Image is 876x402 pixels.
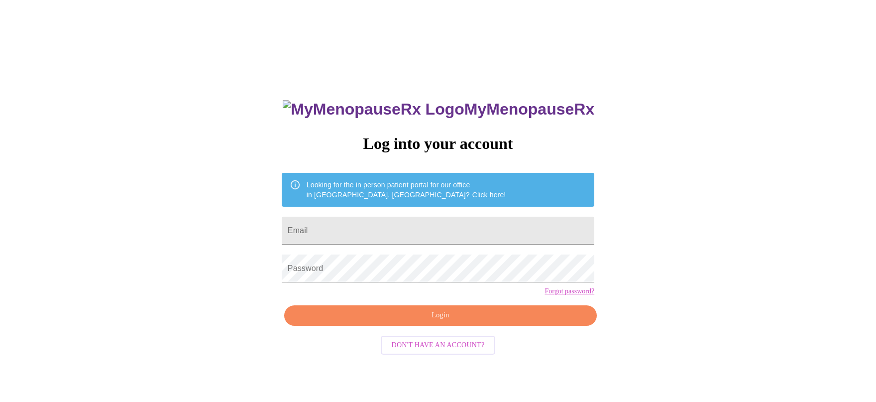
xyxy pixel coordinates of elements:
a: Click here! [472,191,506,199]
button: Don't have an account? [381,336,496,355]
img: MyMenopauseRx Logo [283,100,464,119]
span: Login [296,309,585,322]
h3: MyMenopauseRx [283,100,594,119]
button: Login [284,305,597,326]
span: Don't have an account? [392,339,485,352]
a: Forgot password? [545,287,594,295]
div: Looking for the in person patient portal for our office in [GEOGRAPHIC_DATA], [GEOGRAPHIC_DATA]? [307,176,506,204]
a: Don't have an account? [378,340,498,349]
h3: Log into your account [282,134,594,153]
